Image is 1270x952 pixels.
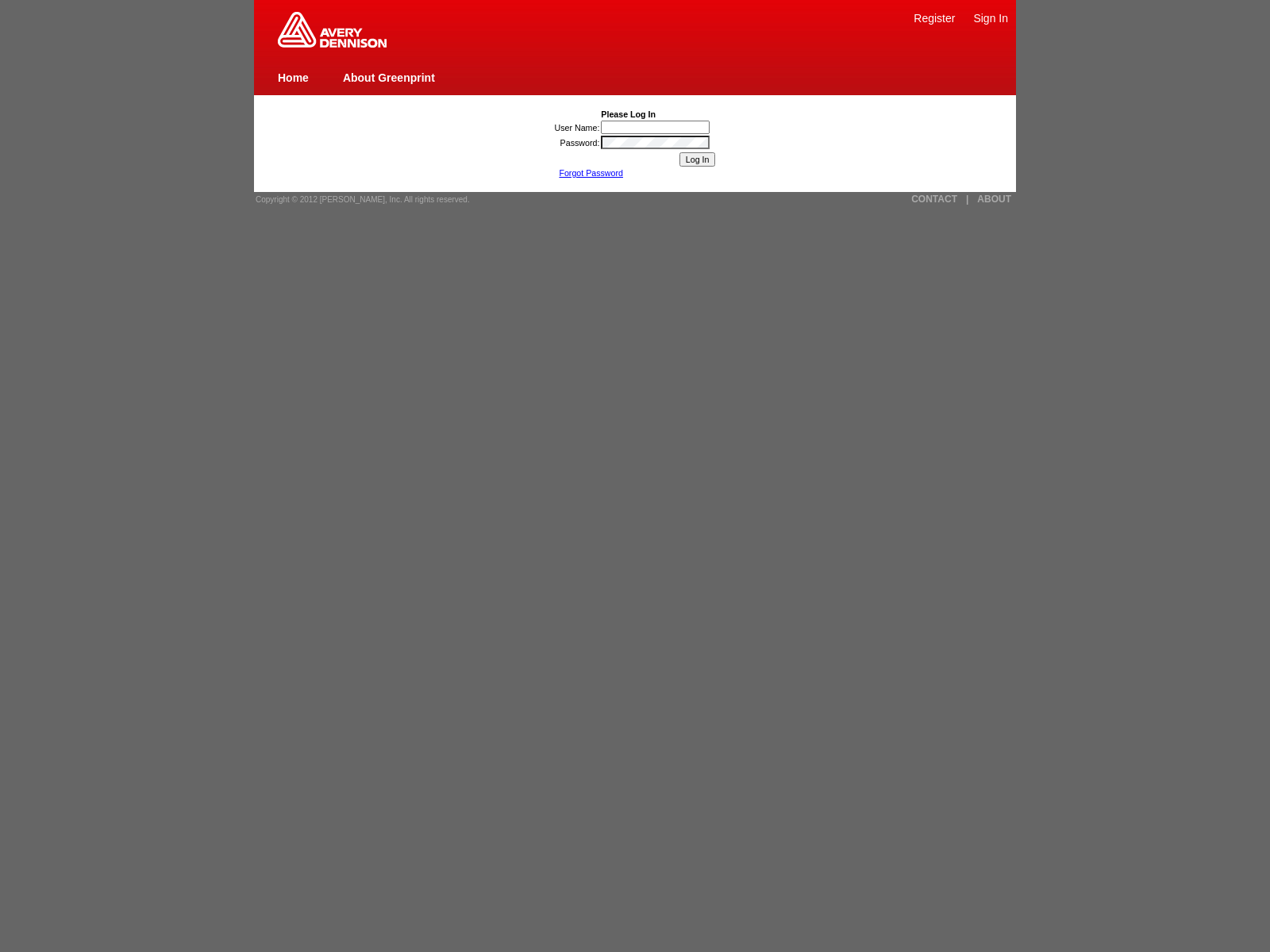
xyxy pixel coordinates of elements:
span: Copyright © 2012 [PERSON_NAME], Inc. All rights reserved. [256,195,470,204]
a: Forgot Password [559,168,623,178]
a: CONTACT [911,194,957,205]
label: Password: [560,138,600,148]
b: Please Log In [601,109,656,119]
input: Log In [679,152,716,167]
label: User Name: [555,123,600,132]
a: Register [914,12,955,25]
a: ABOUT [977,194,1011,205]
a: Home [278,71,309,84]
a: | [966,194,968,205]
img: Home [278,12,387,48]
a: Greenprint [278,40,387,49]
a: Sign In [973,12,1008,25]
a: About Greenprint [343,71,435,84]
